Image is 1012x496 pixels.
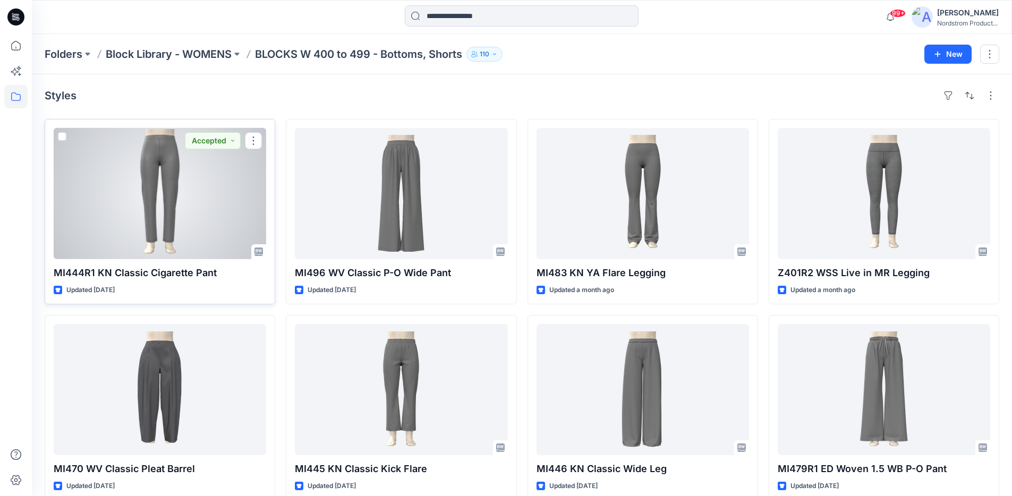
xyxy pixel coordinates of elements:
[778,324,990,455] a: MI479R1 ED Woven 1.5 WB P-O Pant
[924,45,972,64] button: New
[912,6,933,28] img: avatar
[537,461,749,476] p: MI446 KN Classic Wide Leg
[466,47,503,62] button: 110
[295,128,507,259] a: MI496 WV Classic P-O Wide Pant
[106,47,232,62] a: Block Library - WOMENS
[308,285,356,296] p: Updated [DATE]
[537,128,749,259] a: MI483 KN YA Flare Legging
[480,48,489,60] p: 110
[537,266,749,280] p: MI483 KN YA Flare Legging
[45,47,82,62] a: Folders
[937,6,999,19] div: [PERSON_NAME]
[45,89,76,102] h4: Styles
[54,128,266,259] a: MI444R1 KN Classic Cigarette Pant
[66,285,115,296] p: Updated [DATE]
[778,266,990,280] p: Z401R2 WSS Live in MR Legging
[937,19,999,27] div: Nordstrom Product...
[549,285,614,296] p: Updated a month ago
[790,285,855,296] p: Updated a month ago
[778,128,990,259] a: Z401R2 WSS Live in MR Legging
[54,266,266,280] p: MI444R1 KN Classic Cigarette Pant
[54,324,266,455] a: MI470 WV Classic Pleat Barrel
[890,9,906,18] span: 99+
[790,481,839,492] p: Updated [DATE]
[308,481,356,492] p: Updated [DATE]
[549,481,598,492] p: Updated [DATE]
[295,461,507,476] p: MI445 KN Classic Kick Flare
[778,461,990,476] p: MI479R1 ED Woven 1.5 WB P-O Pant
[295,324,507,455] a: MI445 KN Classic Kick Flare
[537,324,749,455] a: MI446 KN Classic Wide Leg
[66,481,115,492] p: Updated [DATE]
[54,461,266,476] p: MI470 WV Classic Pleat Barrel
[255,47,462,62] p: BLOCKS W 400 to 499 - Bottoms, Shorts
[295,266,507,280] p: MI496 WV Classic P-O Wide Pant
